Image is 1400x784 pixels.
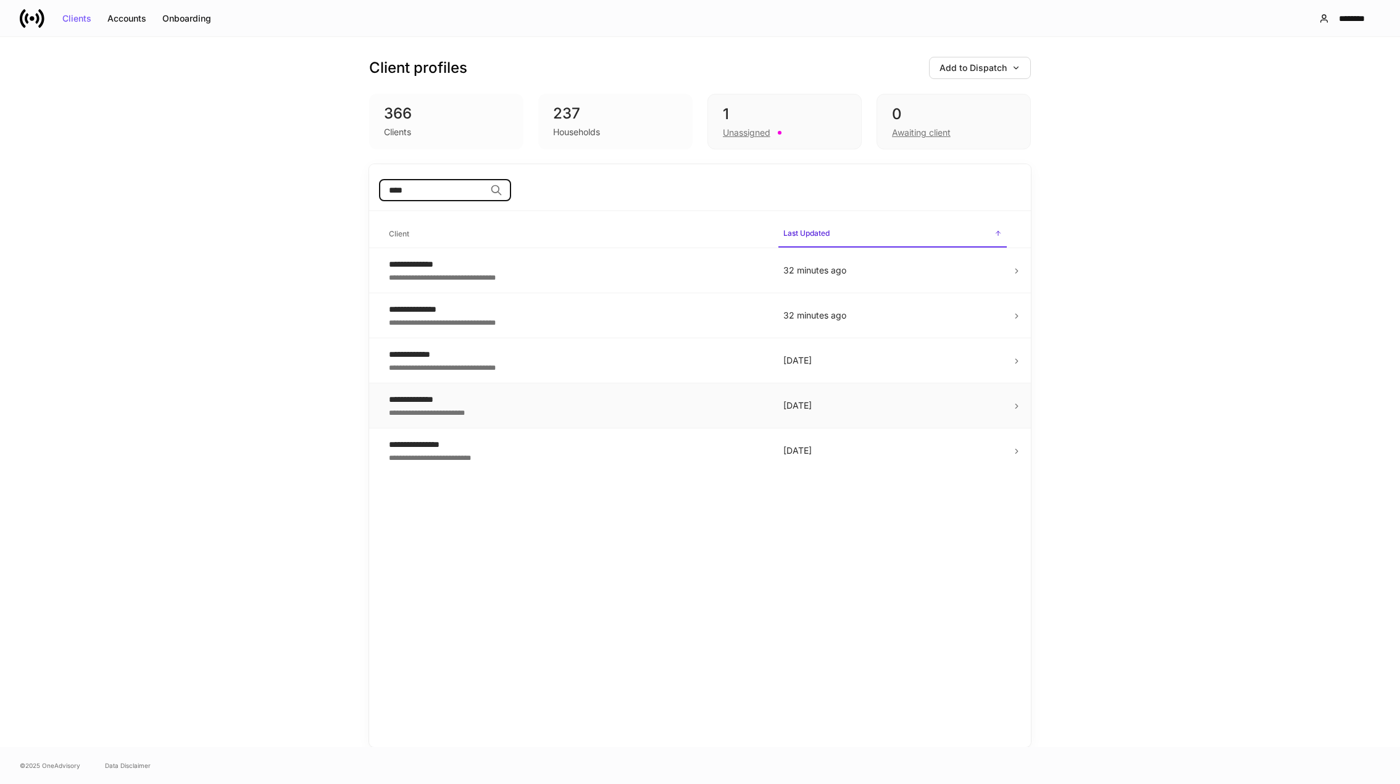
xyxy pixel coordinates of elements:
button: Clients [54,9,99,28]
div: 0 [892,104,1015,124]
h3: Client profiles [369,58,467,78]
span: Client [384,222,769,247]
p: [DATE] [783,399,1002,412]
span: Last Updated [778,221,1007,248]
div: 237 [553,104,678,123]
p: 32 minutes ago [783,309,1002,322]
span: © 2025 OneAdvisory [20,761,80,770]
div: 0Awaiting client [877,94,1031,149]
a: Data Disclaimer [105,761,151,770]
p: [DATE] [783,444,1002,457]
div: Onboarding [162,14,211,23]
div: Clients [384,126,411,138]
button: Accounts [99,9,154,28]
button: Add to Dispatch [929,57,1031,79]
div: Households [553,126,600,138]
p: 32 minutes ago [783,264,1002,277]
h6: Client [389,228,409,240]
div: 366 [384,104,509,123]
div: 1 [723,104,846,124]
div: Awaiting client [892,127,951,139]
p: [DATE] [783,354,1002,367]
button: Onboarding [154,9,219,28]
div: Unassigned [723,127,770,139]
div: 1Unassigned [707,94,862,149]
div: Clients [62,14,91,23]
div: Accounts [107,14,146,23]
div: Add to Dispatch [940,64,1020,72]
h6: Last Updated [783,227,830,239]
